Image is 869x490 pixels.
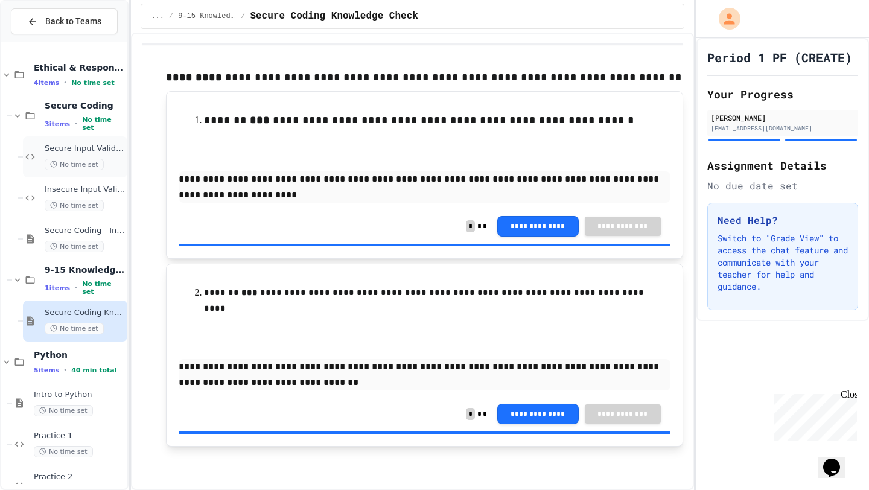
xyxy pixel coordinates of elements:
[45,308,125,318] span: Secure Coding Knowledge Check
[45,120,70,128] span: 3 items
[706,5,743,33] div: My Account
[45,241,104,252] span: No time set
[75,119,77,129] span: •
[34,79,59,87] span: 4 items
[34,431,125,441] span: Practice 1
[71,366,116,374] span: 40 min total
[45,264,125,275] span: 9-15 Knowledge Check
[711,112,855,123] div: [PERSON_NAME]
[718,232,848,293] p: Switch to "Grade View" to access the chat feature and communicate with your teacher for help and ...
[169,11,173,21] span: /
[707,49,852,66] h1: Period 1 PF (CREATE)
[718,213,848,227] h3: Need Help?
[151,11,164,21] span: ...
[769,389,857,441] iframe: chat widget
[11,8,118,34] button: Back to Teams
[34,366,59,374] span: 5 items
[45,200,104,211] span: No time set
[45,185,125,195] span: Insecure Input Validation
[45,159,104,170] span: No time set
[75,283,77,293] span: •
[82,116,125,132] span: No time set
[707,86,858,103] h2: Your Progress
[45,226,125,236] span: Secure Coding - Input Validation
[711,124,855,133] div: [EMAIL_ADDRESS][DOMAIN_NAME]
[5,5,83,77] div: Chat with us now!Close
[34,405,93,416] span: No time set
[241,11,245,21] span: /
[250,9,418,24] span: Secure Coding Knowledge Check
[34,390,125,400] span: Intro to Python
[34,472,125,482] span: Practice 2
[34,349,125,360] span: Python
[71,79,115,87] span: No time set
[45,323,104,334] span: No time set
[707,179,858,193] div: No due date set
[82,280,125,296] span: No time set
[45,144,125,154] span: Secure Input Validation
[64,78,66,87] span: •
[45,284,70,292] span: 1 items
[34,62,125,73] span: Ethical & Responsible Coding Practice
[818,442,857,478] iframe: chat widget
[45,15,101,28] span: Back to Teams
[45,100,125,111] span: Secure Coding
[178,11,236,21] span: 9-15 Knowledge Check
[707,157,858,174] h2: Assignment Details
[64,365,66,375] span: •
[34,446,93,457] span: No time set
